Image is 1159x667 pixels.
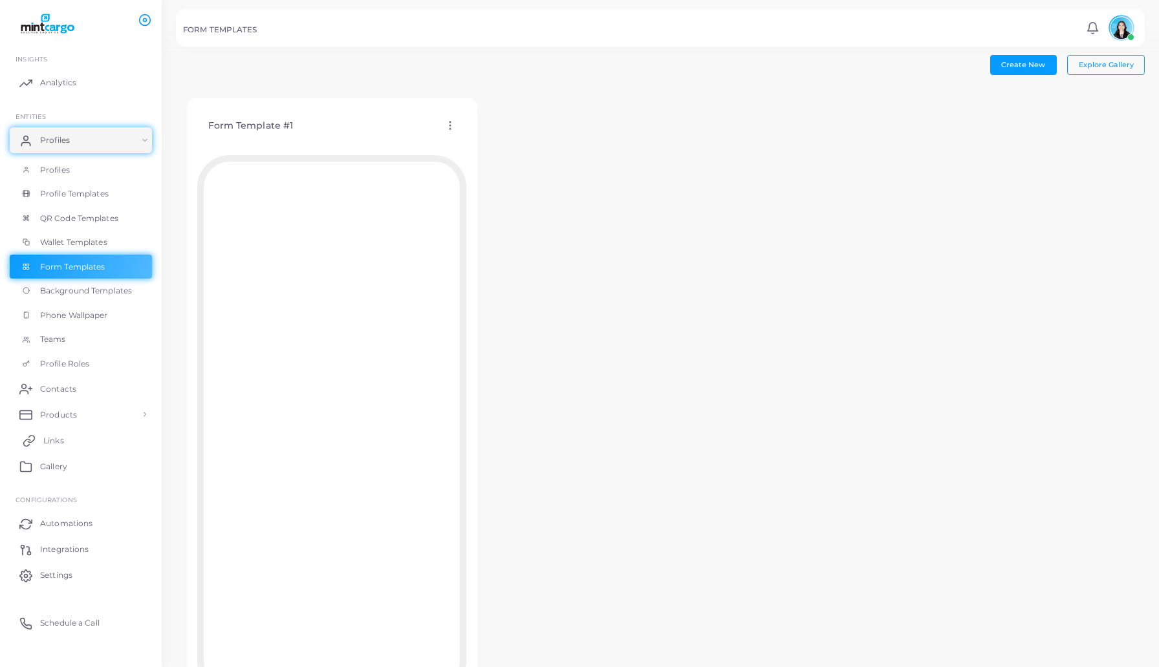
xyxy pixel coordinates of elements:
[16,496,77,503] span: Configurations
[208,120,294,131] h4: Form Template #1
[40,333,66,345] span: Teams
[12,12,83,36] img: logo
[40,358,89,370] span: Profile Roles
[40,77,76,89] span: Analytics
[16,55,47,63] span: INSIGHTS
[10,453,152,479] a: Gallery
[1001,60,1045,69] span: Create New
[1109,15,1134,41] img: avatar
[10,610,152,636] a: Schedule a Call
[40,164,70,176] span: Profiles
[1067,55,1145,74] button: Explore Gallery
[40,383,76,395] span: Contacts
[10,182,152,206] a: Profile Templates
[16,112,46,120] span: ENTITIES
[10,255,152,279] a: Form Templates
[10,352,152,376] a: Profile Roles
[40,213,118,224] span: QR Code Templates
[10,70,152,96] a: Analytics
[1079,60,1134,69] span: Explore Gallery
[10,206,152,231] a: QR Code Templates
[10,376,152,401] a: Contacts
[10,127,152,153] a: Profiles
[40,285,132,297] span: Background Templates
[40,409,77,421] span: Products
[10,427,152,453] a: Links
[10,536,152,562] a: Integrations
[40,461,67,472] span: Gallery
[10,158,152,182] a: Profiles
[40,518,92,529] span: Automations
[10,511,152,536] a: Automations
[40,261,105,273] span: Form Templates
[40,237,107,248] span: Wallet Templates
[40,617,100,629] span: Schedule a Call
[43,435,64,447] span: Links
[40,569,72,581] span: Settings
[10,327,152,352] a: Teams
[10,230,152,255] a: Wallet Templates
[1105,15,1138,41] a: avatar
[10,303,152,328] a: Phone Wallpaper
[990,55,1057,74] button: Create New
[40,134,70,146] span: Profiles
[10,279,152,303] a: Background Templates
[183,25,257,34] h5: FORM TEMPLATES
[40,544,89,555] span: Integrations
[40,188,109,200] span: Profile Templates
[10,562,152,588] a: Settings
[40,310,108,321] span: Phone Wallpaper
[10,401,152,427] a: Products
